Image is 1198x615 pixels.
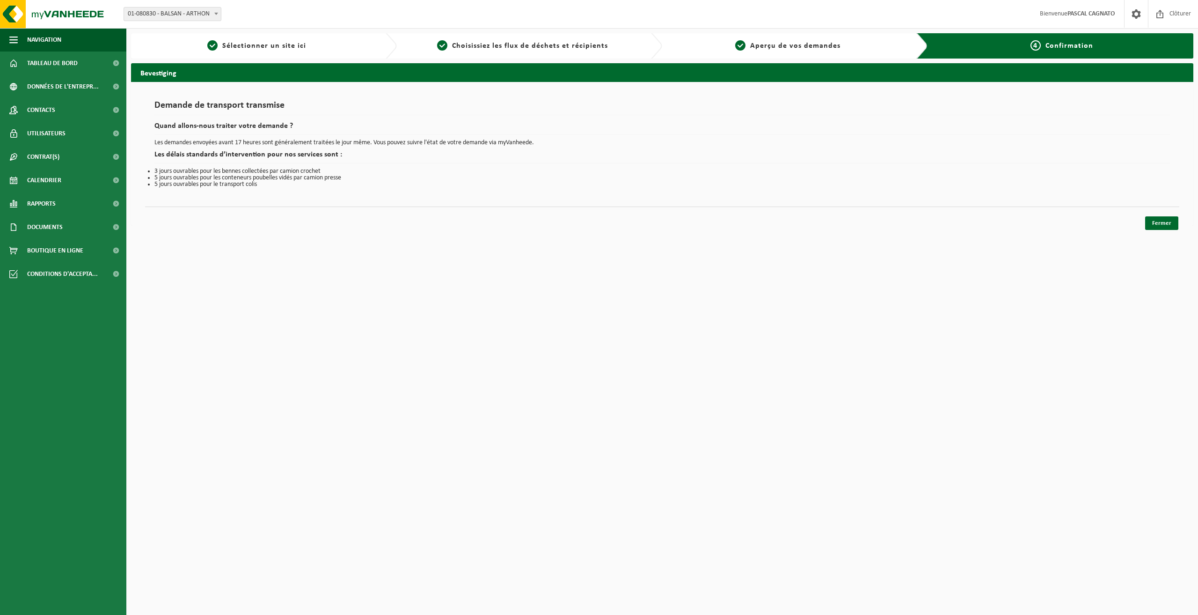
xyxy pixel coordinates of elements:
[27,122,66,145] span: Utilisateurs
[154,140,1170,146] p: Les demandes envoyées avant 17 heures sont généralement traitées le jour même. Vous pouvez suivre...
[27,145,59,169] span: Contrat(s)
[27,239,83,262] span: Boutique en ligne
[667,40,909,52] a: 3Aperçu de vos demandes
[27,169,61,192] span: Calendrier
[27,215,63,239] span: Documents
[154,151,1170,163] h2: Les délais standards d’intervention pour nos services sont :
[154,101,1170,115] h1: Demande de transport transmise
[131,63,1193,82] h2: Bevestiging
[222,42,306,50] span: Sélectionner un site ici
[437,40,447,51] span: 2
[154,168,1170,175] li: 3 jours ouvrables pour les bennes collectées par camion crochet
[154,175,1170,181] li: 5 jours ouvrables pour les conteneurs poubelles vidés par camion presse
[750,42,840,50] span: Aperçu de vos demandes
[735,40,745,51] span: 3
[1145,216,1178,230] a: Fermer
[124,7,221,21] span: 01-080830 - BALSAN - ARTHON
[27,52,78,75] span: Tableau de bord
[402,40,644,52] a: 2Choisissiez les flux de déchets et récipients
[27,98,55,122] span: Contacts
[452,42,608,50] span: Choisissiez les flux de déchets et récipients
[1030,40,1041,51] span: 4
[136,40,378,52] a: 1Sélectionner un site ici
[27,28,61,52] span: Navigation
[27,192,56,215] span: Rapports
[1067,10,1115,17] strong: PASCAL CAGNATO
[154,181,1170,188] li: 5 jours ouvrables pour le transport colis
[154,122,1170,135] h2: Quand allons-nous traiter votre demande ?
[1045,42,1093,50] span: Confirmation
[27,262,98,286] span: Conditions d'accepta...
[27,75,99,98] span: Données de l'entrepr...
[207,40,218,51] span: 1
